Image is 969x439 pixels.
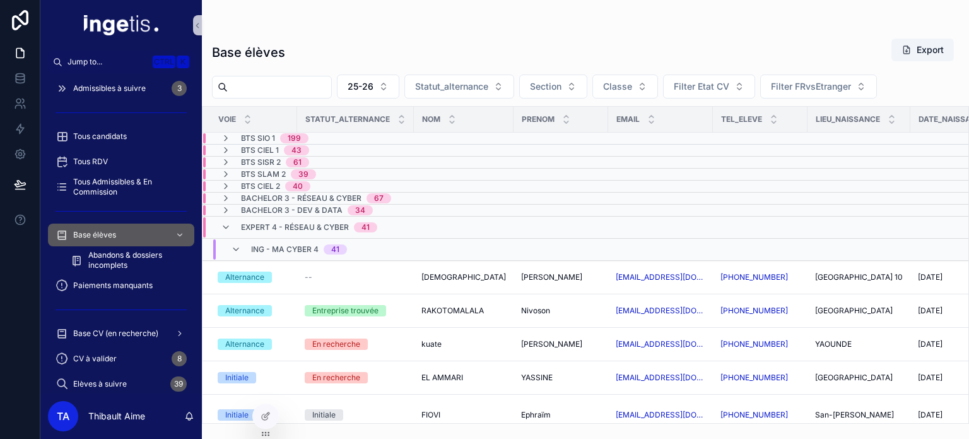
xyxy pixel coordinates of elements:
[815,410,903,420] a: San-[PERSON_NAME]
[815,272,903,282] span: [GEOGRAPHIC_DATA] 10
[521,306,550,316] span: Nivoson
[521,373,553,383] span: YASSINE
[521,410,601,420] a: Ephraïm
[421,339,442,349] span: kuate
[88,410,145,423] p: Thibault Aime
[172,351,187,366] div: 8
[918,339,943,349] span: [DATE]
[312,409,336,421] div: Initiale
[815,306,893,316] span: [GEOGRAPHIC_DATA]
[84,15,158,35] img: App logo
[720,373,800,383] a: [PHONE_NUMBER]
[241,222,349,232] span: Expert 4 - Réseau & Cyber
[288,133,301,143] div: 199
[218,305,290,316] a: Alternance
[530,80,561,93] span: Section
[421,373,506,383] a: EL AMMARI
[241,193,361,203] span: Bachelor 3 - Réseau & Cyber
[616,339,705,349] a: [EMAIL_ADDRESS][DOMAIN_NAME]
[522,114,555,124] span: Prenom
[521,339,601,349] a: [PERSON_NAME]
[305,272,406,282] a: --
[251,244,319,255] span: ING - MA CYBER 4
[241,157,281,167] span: BTS SISR 2
[218,409,290,421] a: Initiale
[48,347,194,370] a: CV à valider8
[720,339,800,349] a: [PHONE_NUMBER]
[293,157,302,167] div: 61
[331,244,339,255] div: 41
[720,339,788,349] a: [PHONE_NUMBER]
[815,306,903,316] a: [GEOGRAPHIC_DATA]
[348,80,373,93] span: 25-26
[415,80,488,93] span: Statut_alternance
[48,125,194,148] a: Tous candidats
[73,177,182,197] span: Tous Admissibles & En Commission
[48,274,194,297] a: Paiements manquants
[720,306,800,316] a: [PHONE_NUMBER]
[73,354,117,364] span: CV à valider
[616,410,705,420] a: [EMAIL_ADDRESS][DOMAIN_NAME]
[218,372,290,383] a: Initiale
[815,410,894,420] span: San-[PERSON_NAME]
[521,272,582,282] span: [PERSON_NAME]
[918,373,943,383] span: [DATE]
[918,410,943,420] span: [DATE]
[592,75,658,99] button: Select Button
[720,373,788,383] a: [PHONE_NUMBER]
[312,339,360,350] div: En recherche
[361,222,370,232] div: 41
[721,114,762,124] span: Tel_eleve
[48,373,194,395] a: Elèves à suivre39
[421,373,463,383] span: EL AMMARI
[337,75,399,99] button: Select Button
[291,145,302,155] div: 43
[421,306,484,316] span: RAKOTOMALALA
[616,272,705,282] a: [EMAIL_ADDRESS][DOMAIN_NAME]
[225,409,249,421] div: Initiale
[404,75,514,99] button: Select Button
[815,373,903,383] a: [GEOGRAPHIC_DATA]
[421,272,506,282] a: [DEMOGRAPHIC_DATA]
[374,193,384,203] div: 67
[616,373,705,383] a: [EMAIL_ADDRESS][DOMAIN_NAME]
[616,306,705,316] a: [EMAIL_ADDRESS][DOMAIN_NAME]
[241,169,286,179] span: BTS SLAM 2
[720,272,800,282] a: [PHONE_NUMBER]
[225,372,249,383] div: Initiale
[521,339,582,349] span: [PERSON_NAME]
[674,80,729,93] span: Filter Etat CV
[48,51,194,73] button: Jump to...CtrlK
[421,410,440,420] span: FIOVI
[178,57,188,67] span: K
[815,373,893,383] span: [GEOGRAPHIC_DATA]
[421,339,506,349] a: kuate
[305,409,406,421] a: Initiale
[48,322,194,345] a: Base CV (en recherche)
[521,373,601,383] a: YASSINE
[521,272,601,282] a: [PERSON_NAME]
[73,379,127,389] span: Elèves à suivre
[421,306,506,316] a: RAKOTOMALALA
[241,205,343,215] span: Bachelor 3 - Dev & Data
[355,205,365,215] div: 34
[241,145,279,155] span: BTS CIEL 1
[720,410,800,420] a: [PHONE_NUMBER]
[73,280,153,291] span: Paiements manquants
[57,409,69,424] span: TA
[218,114,236,124] span: Voie
[720,410,788,420] a: [PHONE_NUMBER]
[225,272,264,283] div: Alternance
[48,77,194,100] a: Admissibles à suivre3
[918,272,943,282] span: [DATE]
[422,114,440,124] span: NOM
[305,305,406,316] a: Entreprise trouvée
[663,75,755,99] button: Select Button
[305,272,312,282] span: --
[771,80,851,93] span: Filter FRvsEtranger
